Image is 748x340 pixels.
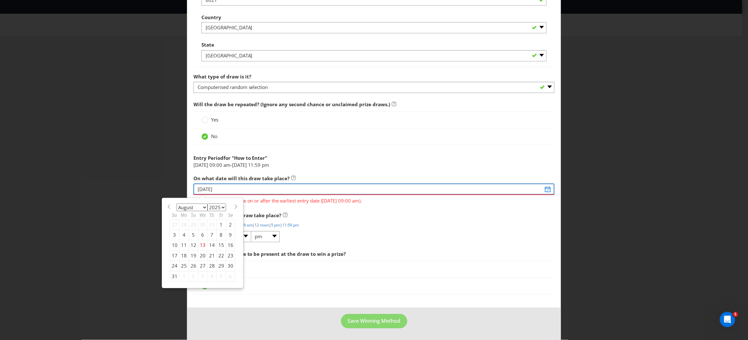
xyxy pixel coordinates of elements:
span: [DATE] [193,162,208,168]
div: 26 [189,261,198,271]
abbr: Saturday [228,212,233,218]
iframe: Intercom live chat [720,312,735,327]
abbr: Sunday [172,212,177,218]
div: 30 [198,220,207,230]
span: for " [223,155,234,161]
a: 11:59 pm [283,223,299,228]
div: 4 [207,271,216,282]
abbr: Tuesday [191,212,196,218]
span: [DATE] [232,162,247,168]
div: 28 [179,220,189,230]
div: 29 [189,220,198,230]
div: 4 [179,230,189,240]
span: 09:00 am [209,162,230,168]
div: 28 [207,261,216,271]
div: 20 [198,251,207,261]
span: " [265,155,268,161]
div: 21 [207,251,216,261]
abbr: Thursday [209,212,214,218]
div: 13 [198,240,207,251]
abbr: Monday [181,212,187,218]
a: 9 am [244,223,253,228]
abbr: Wednesday [200,212,206,218]
div: 1 [179,271,189,282]
div: 3 [170,230,179,240]
div: 27 [198,261,207,271]
div: 1 [216,220,226,230]
span: Entry Period [193,155,223,161]
div: 22 [216,251,226,261]
span: No [211,133,217,140]
div: 12 [189,240,198,251]
a: 12 noon [255,223,269,228]
span: | [253,223,255,228]
div: 27 [170,220,179,230]
div: 18 [179,251,189,261]
span: What type of draw is it? [193,74,251,80]
div: 15 [216,240,226,251]
div: 6 [226,271,235,282]
span: Country [201,14,221,20]
span: On what date will this draw take place? [193,175,290,182]
div: 30 [226,261,235,271]
span: Does the winner have to be present at the draw to win a prize? [193,251,346,257]
button: Save Winning Method [341,314,407,329]
span: 1 [733,312,738,317]
div: 7 [207,230,216,240]
div: 10 [170,240,179,251]
div: 31 [170,271,179,282]
span: - [230,162,232,168]
span: Will the draw be repeated? (Ignore any second chance or unclaimed prize draws.) [193,101,390,108]
div: 16 [226,240,235,251]
div: 19 [189,251,198,261]
div: 5 [189,230,198,240]
span: Yes [211,117,218,123]
div: 9 [226,230,235,240]
span: 11:59 pm [248,162,269,168]
div: 5 [216,271,226,282]
span: Save Winning Method [348,318,401,325]
span: | [269,223,271,228]
div: 29 [216,261,226,271]
div: 2 [226,220,235,230]
div: 17 [170,251,179,261]
span: The draw date has to be on or after the earliest entry date ([DATE] 09:00 am). [193,195,555,204]
div: 2 [189,271,198,282]
div: 11 [179,240,189,251]
span: | [280,223,283,228]
div: 24 [170,261,179,271]
div: 25 [179,261,189,271]
span: State [201,42,214,48]
div: 31 [207,220,216,230]
div: 3 [198,271,207,282]
div: 23 [226,251,235,261]
input: DD/MM/YYYY [193,184,555,195]
div: 14 [207,240,216,251]
div: 6 [198,230,207,240]
a: 5 pm [271,223,280,228]
span: How to Enter [234,155,265,161]
abbr: Friday [219,212,223,218]
div: 8 [216,230,226,240]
